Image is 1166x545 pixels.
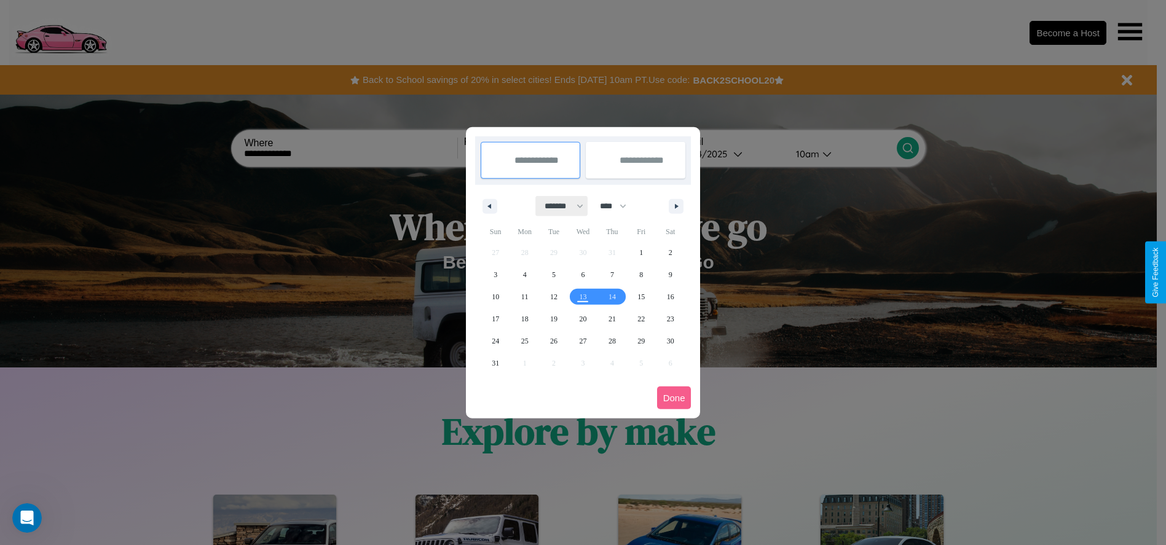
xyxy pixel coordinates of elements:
span: Tue [539,222,568,241]
span: 22 [637,308,645,330]
span: 21 [609,308,616,330]
button: 21 [597,308,626,330]
button: 7 [597,264,626,286]
button: 20 [569,308,597,330]
span: Sat [656,222,685,241]
button: 12 [539,286,568,308]
button: 30 [656,330,685,352]
div: Give Feedback [1151,248,1160,297]
button: 25 [510,330,539,352]
span: 28 [609,330,616,352]
span: 8 [639,264,643,286]
span: 26 [550,330,557,352]
button: 29 [627,330,656,352]
button: 17 [481,308,510,330]
button: 13 [569,286,597,308]
span: 15 [637,286,645,308]
button: 4 [510,264,539,286]
button: 26 [539,330,568,352]
button: 27 [569,330,597,352]
button: 8 [627,264,656,286]
span: 17 [492,308,499,330]
span: 5 [552,264,556,286]
button: 10 [481,286,510,308]
span: 23 [667,308,674,330]
span: 24 [492,330,499,352]
button: 14 [597,286,626,308]
span: Sun [481,222,510,241]
span: 29 [637,330,645,352]
span: 4 [523,264,527,286]
button: Done [657,386,691,409]
span: Fri [627,222,656,241]
button: 11 [510,286,539,308]
span: 20 [579,308,586,330]
button: 24 [481,330,510,352]
span: 27 [579,330,586,352]
button: 15 [627,286,656,308]
span: 14 [609,286,616,308]
button: 19 [539,308,568,330]
span: 19 [550,308,557,330]
span: 18 [521,308,529,330]
span: 10 [492,286,499,308]
button: 3 [481,264,510,286]
button: 16 [656,286,685,308]
button: 31 [481,352,510,374]
span: 1 [639,241,643,264]
button: 18 [510,308,539,330]
span: Mon [510,222,539,241]
button: 5 [539,264,568,286]
iframe: Intercom live chat [12,503,42,533]
span: 31 [492,352,499,374]
button: 28 [597,330,626,352]
span: Wed [569,222,597,241]
span: Thu [597,222,626,241]
span: 6 [581,264,585,286]
span: 7 [610,264,614,286]
button: 9 [656,264,685,286]
button: 6 [569,264,597,286]
span: 16 [667,286,674,308]
span: 30 [667,330,674,352]
button: 23 [656,308,685,330]
span: 2 [669,241,672,264]
span: 9 [669,264,672,286]
span: 11 [521,286,529,308]
button: 1 [627,241,656,264]
span: 12 [550,286,557,308]
span: 25 [521,330,529,352]
span: 13 [579,286,586,308]
button: 22 [627,308,656,330]
button: 2 [656,241,685,264]
span: 3 [494,264,497,286]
